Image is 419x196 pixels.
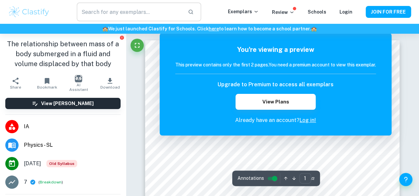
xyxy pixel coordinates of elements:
button: JOIN FOR FREE [366,6,411,18]
p: Exemplars [228,8,259,15]
div: Starting from the May 2025 session, the Physics IA requirements have changed. It's OK to refer to... [46,160,77,167]
h5: You're viewing a preview [175,45,376,55]
a: Log in! [299,117,316,123]
a: Login [340,9,352,15]
h6: Upgrade to Premium to access all exemplars [218,81,334,89]
p: Already have an account? [175,116,376,124]
span: Annotations [237,175,264,182]
p: Review [272,9,294,16]
img: AI Assistant [75,75,82,82]
span: Physics - SL [24,141,121,149]
button: View [PERSON_NAME] [5,98,121,109]
span: AI Assistant [67,83,90,92]
span: Old Syllabus [46,160,77,167]
img: Clastify logo [8,5,50,19]
button: Report issue [120,35,125,40]
button: Fullscreen [131,39,144,52]
span: Bookmark [37,85,57,90]
span: IA [24,123,121,131]
span: Download [100,85,120,90]
span: 🏫 [311,26,317,31]
h6: We just launched Clastify for Schools. Click to learn how to become a school partner. [1,25,418,32]
h6: This preview contains only the first 2 pages. You need a premium account to view this exemplar. [175,61,376,68]
h6: View [PERSON_NAME] [41,100,94,107]
h1: The relationship between mass of a body submerged in a fluid and volume displaced by that body [5,39,121,69]
input: Search for any exemplars... [77,3,183,21]
span: ( ) [38,179,63,185]
p: 7 [24,178,27,186]
button: Bookmark [31,74,63,93]
button: Breakdown [40,179,62,185]
span: 🏫 [102,26,108,31]
span: Share [10,85,21,90]
button: Download [94,74,126,93]
span: [DATE] [24,160,41,168]
button: View Plans [236,94,316,110]
button: AI Assistant [63,74,94,93]
span: / 2 [311,176,315,181]
a: here [209,26,219,31]
button: Help and Feedback [399,173,412,186]
a: Schools [308,9,326,15]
